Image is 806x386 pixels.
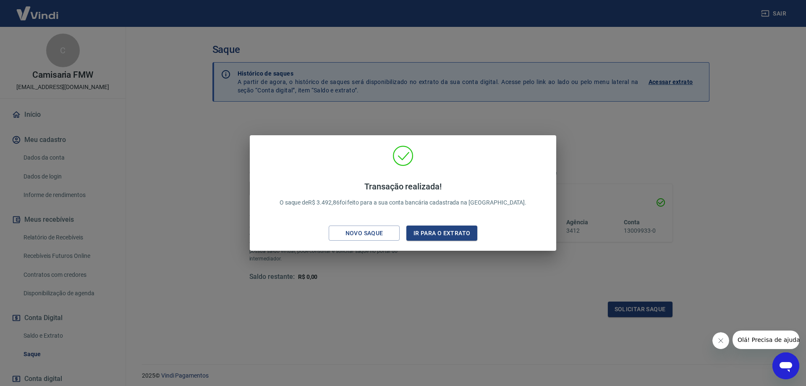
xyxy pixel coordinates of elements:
[280,181,527,192] h4: Transação realizada!
[733,331,799,349] iframe: Mensagem da empresa
[712,332,729,349] iframe: Fechar mensagem
[5,6,71,13] span: Olá! Precisa de ajuda?
[335,228,393,239] div: Novo saque
[329,226,400,241] button: Novo saque
[280,181,527,207] p: O saque de R$ 3.492,86 foi feito para a sua conta bancária cadastrada na [GEOGRAPHIC_DATA].
[406,226,477,241] button: Ir para o extrato
[772,352,799,379] iframe: Botão para abrir a janela de mensagens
